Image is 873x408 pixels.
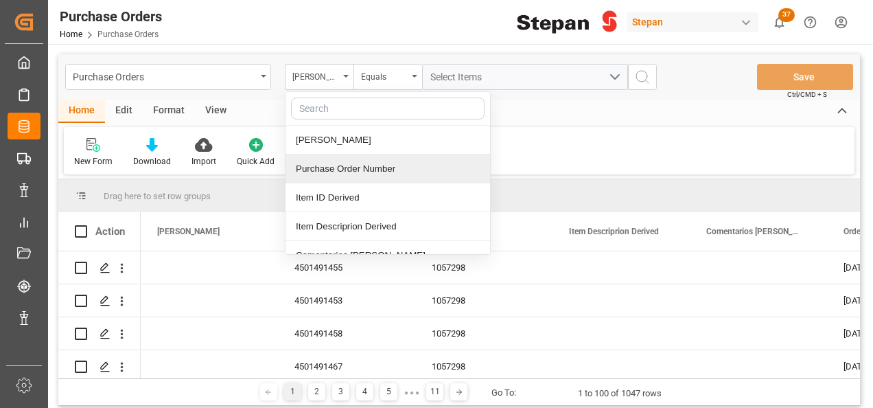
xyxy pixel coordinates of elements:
button: Stepan [627,9,764,35]
div: Item ID Derived [286,183,490,212]
button: Help Center [795,7,826,38]
div: Press SPACE to select this row. [58,350,141,383]
a: Home [60,30,82,39]
div: Press SPACE to select this row. [58,284,141,317]
div: Item Descriprion Derived [286,212,490,241]
div: Action [95,225,125,238]
span: Comentarios [PERSON_NAME] [706,227,798,236]
div: [PERSON_NAME] [292,67,339,83]
img: Stepan_Company_logo.svg.png_1713531530.png [517,10,617,34]
div: 4 [356,383,373,400]
button: open menu [65,64,271,90]
div: Download [133,155,171,168]
button: Save [757,64,853,90]
input: Search [291,98,485,120]
div: 2 [308,383,325,400]
div: Press SPACE to select this row. [58,251,141,284]
span: [PERSON_NAME] [157,227,220,236]
div: 1057298 [415,251,552,284]
div: Stepan [627,12,758,32]
div: 5 [380,383,397,400]
div: Format [143,100,195,123]
div: 4501491455 [278,251,415,284]
div: New Form [74,155,113,168]
div: 1057298 [415,317,552,350]
button: show 37 new notifications [764,7,795,38]
div: Quick Add [237,155,275,168]
div: 1 [284,383,301,400]
button: open menu [422,64,628,90]
div: Purchase Orders [60,6,162,27]
div: 11 [426,383,443,400]
div: View [195,100,237,123]
div: Press SPACE to select this row. [58,317,141,350]
button: close menu [285,64,353,90]
div: Purchase Order Number [286,155,490,183]
div: 4501491458 [278,317,415,350]
div: Equals [361,67,408,83]
div: 4501491453 [278,284,415,317]
div: Purchase Orders [73,67,256,84]
span: 37 [778,8,795,22]
div: Import [191,155,216,168]
button: open menu [353,64,422,90]
div: 1057298 [415,350,552,383]
div: [PERSON_NAME] [286,126,490,155]
div: Comentarios [PERSON_NAME] [286,241,490,270]
span: Select Items [430,71,489,82]
div: Home [58,100,105,123]
span: Item Descriprion Derived [569,227,659,236]
span: Drag here to set row groups [104,191,211,201]
div: ● ● ● [404,387,419,398]
span: Ctrl/CMD + S [787,89,827,100]
div: Edit [105,100,143,123]
div: 4501491467 [278,350,415,383]
button: search button [628,64,657,90]
div: 3 [332,383,349,400]
div: Go To: [491,386,516,400]
div: 1057298 [415,284,552,317]
div: 1 to 100 of 1047 rows [578,387,662,400]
